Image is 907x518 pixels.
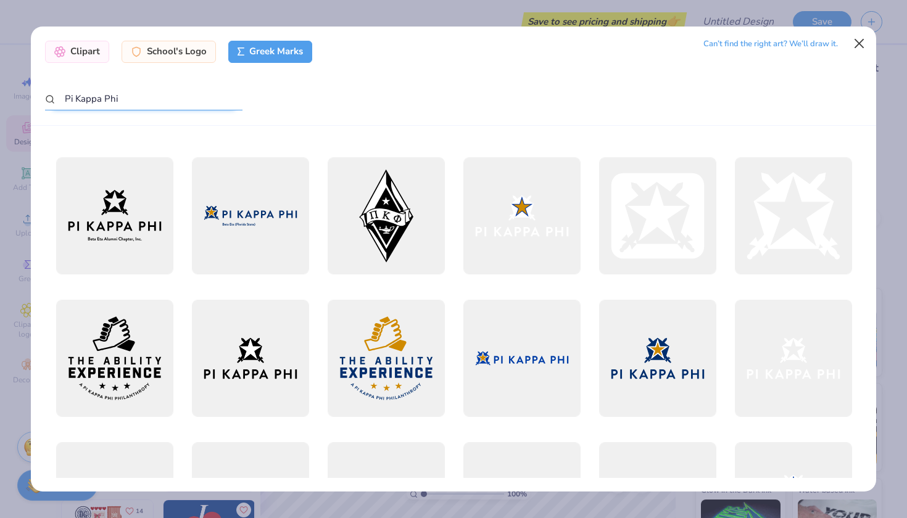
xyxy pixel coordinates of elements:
button: Close [848,32,871,55]
div: Clipart [45,41,109,63]
div: Greek Marks [228,41,313,63]
div: School's Logo [122,41,216,63]
div: Can’t find the right art? We’ll draw it. [703,33,838,55]
input: Search by name [45,88,242,110]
